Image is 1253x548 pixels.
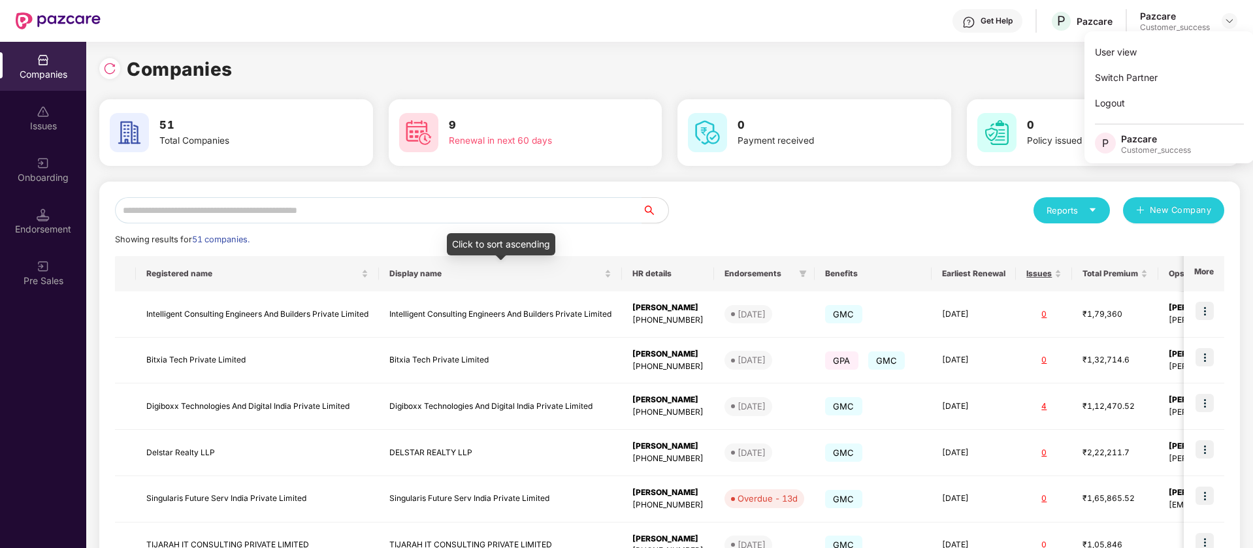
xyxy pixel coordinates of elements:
[1082,308,1148,321] div: ₹1,79,360
[37,157,50,170] img: svg+xml;base64,PHN2ZyB3aWR0aD0iMjAiIGhlaWdodD0iMjAiIHZpZXdCb3g9IjAgMCAyMCAyMCIgZmlsbD0ibm9uZSIgeG...
[379,476,622,523] td: Singularis Future Serv India Private Limited
[825,351,858,370] span: GPA
[962,16,975,29] img: svg+xml;base64,PHN2ZyBpZD0iSGVscC0zMngzMiIgeG1sbnM9Imh0dHA6Ly93d3cudzMub3JnLzIwMDAvc3ZnIiB3aWR0aD...
[103,62,116,75] img: svg+xml;base64,PHN2ZyBpZD0iUmVsb2FkLTMyeDMyIiB4bWxucz0iaHR0cDovL3d3dy53My5vcmcvMjAwMC9zdmciIHdpZH...
[738,400,766,413] div: [DATE]
[1224,16,1235,26] img: svg+xml;base64,PHN2ZyBpZD0iRHJvcGRvd24tMzJ4MzIiIHhtbG5zPSJodHRwOi8vd3d3LnczLm9yZy8yMDAwL3N2ZyIgd2...
[1026,492,1062,505] div: 0
[1026,354,1062,366] div: 0
[632,406,704,419] div: [PHONE_NUMBER]
[136,338,379,384] td: Bitxia Tech Private Limited
[1121,133,1191,145] div: Pazcare
[1140,22,1210,33] div: Customer_success
[1072,256,1158,291] th: Total Premium
[632,361,704,373] div: [PHONE_NUMBER]
[127,55,233,84] h1: Companies
[815,256,932,291] th: Benefits
[724,268,794,279] span: Endorsements
[159,117,324,134] h3: 51
[115,234,250,244] span: Showing results for
[932,291,1016,338] td: [DATE]
[379,256,622,291] th: Display name
[136,256,379,291] th: Registered name
[868,351,905,370] span: GMC
[1140,10,1210,22] div: Pazcare
[825,397,862,415] span: GMC
[738,134,902,148] div: Payment received
[1082,400,1148,413] div: ₹1,12,470.52
[1026,268,1052,279] span: Issues
[738,446,766,459] div: [DATE]
[977,113,1017,152] img: svg+xml;base64,PHN2ZyB4bWxucz0iaHR0cDovL3d3dy53My5vcmcvMjAwMC9zdmciIHdpZHRoPSI2MCIgaGVpZ2h0PSI2MC...
[825,490,862,508] span: GMC
[16,12,101,29] img: New Pazcare Logo
[37,54,50,67] img: svg+xml;base64,PHN2ZyBpZD0iQ29tcGFuaWVzIiB4bWxucz0iaHR0cDovL3d3dy53My5vcmcvMjAwMC9zdmciIHdpZHRoPS...
[1026,447,1062,459] div: 0
[110,113,149,152] img: svg+xml;base64,PHN2ZyB4bWxucz0iaHR0cDovL3d3dy53My5vcmcvMjAwMC9zdmciIHdpZHRoPSI2MCIgaGVpZ2h0PSI2MC...
[379,338,622,384] td: Bitxia Tech Private Limited
[389,268,602,279] span: Display name
[738,353,766,366] div: [DATE]
[1082,492,1148,505] div: ₹1,65,865.52
[688,113,727,152] img: svg+xml;base64,PHN2ZyB4bWxucz0iaHR0cDovL3d3dy53My5vcmcvMjAwMC9zdmciIHdpZHRoPSI2MCIgaGVpZ2h0PSI2MC...
[1136,206,1145,216] span: plus
[932,383,1016,430] td: [DATE]
[136,476,379,523] td: Singularis Future Serv India Private Limited
[1196,394,1214,412] img: icon
[136,291,379,338] td: Intelligent Consulting Engineers And Builders Private Limited
[1016,256,1072,291] th: Issues
[642,197,669,223] button: search
[632,314,704,327] div: [PHONE_NUMBER]
[136,383,379,430] td: Digiboxx Technologies And Digital India Private Limited
[1121,145,1191,155] div: Customer_success
[449,117,613,134] h3: 9
[1196,348,1214,366] img: icon
[799,270,807,278] span: filter
[159,134,324,148] div: Total Companies
[1102,135,1109,151] span: P
[37,105,50,118] img: svg+xml;base64,PHN2ZyBpZD0iSXNzdWVzX2Rpc2FibGVkIiB4bWxucz0iaHR0cDovL3d3dy53My5vcmcvMjAwMC9zdmciIH...
[932,430,1016,476] td: [DATE]
[981,16,1013,26] div: Get Help
[738,492,798,505] div: Overdue - 13d
[1088,206,1097,214] span: caret-down
[449,134,613,148] div: Renewal in next 60 days
[1196,487,1214,505] img: icon
[1026,308,1062,321] div: 0
[738,308,766,321] div: [DATE]
[1123,197,1224,223] button: plusNew Company
[632,394,704,406] div: [PERSON_NAME]
[632,453,704,465] div: [PHONE_NUMBER]
[37,208,50,221] img: svg+xml;base64,PHN2ZyB3aWR0aD0iMTQuNSIgaGVpZ2h0PSIxNC41IiB2aWV3Qm94PSIwIDAgMTYgMTYiIGZpbGw9Im5vbm...
[399,113,438,152] img: svg+xml;base64,PHN2ZyB4bWxucz0iaHR0cDovL3d3dy53My5vcmcvMjAwMC9zdmciIHdpZHRoPSI2MCIgaGVpZ2h0PSI2MC...
[796,266,809,282] span: filter
[146,268,359,279] span: Registered name
[825,305,862,323] span: GMC
[379,430,622,476] td: DELSTAR REALTY LLP
[1196,302,1214,320] img: icon
[642,205,668,216] span: search
[825,443,862,462] span: GMC
[932,476,1016,523] td: [DATE]
[379,383,622,430] td: Digiboxx Technologies And Digital India Private Limited
[632,302,704,314] div: [PERSON_NAME]
[1027,134,1192,148] div: Policy issued
[1196,440,1214,459] img: icon
[1082,354,1148,366] div: ₹1,32,714.6
[632,499,704,511] div: [PHONE_NUMBER]
[1082,447,1148,459] div: ₹2,22,211.7
[192,234,250,244] span: 51 companies.
[632,440,704,453] div: [PERSON_NAME]
[1027,117,1192,134] h3: 0
[1184,256,1224,291] th: More
[622,256,714,291] th: HR details
[1150,204,1212,217] span: New Company
[932,256,1016,291] th: Earliest Renewal
[632,487,704,499] div: [PERSON_NAME]
[632,533,704,545] div: [PERSON_NAME]
[932,338,1016,384] td: [DATE]
[1082,268,1138,279] span: Total Premium
[136,430,379,476] td: Delstar Realty LLP
[447,233,555,255] div: Click to sort ascending
[1026,400,1062,413] div: 4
